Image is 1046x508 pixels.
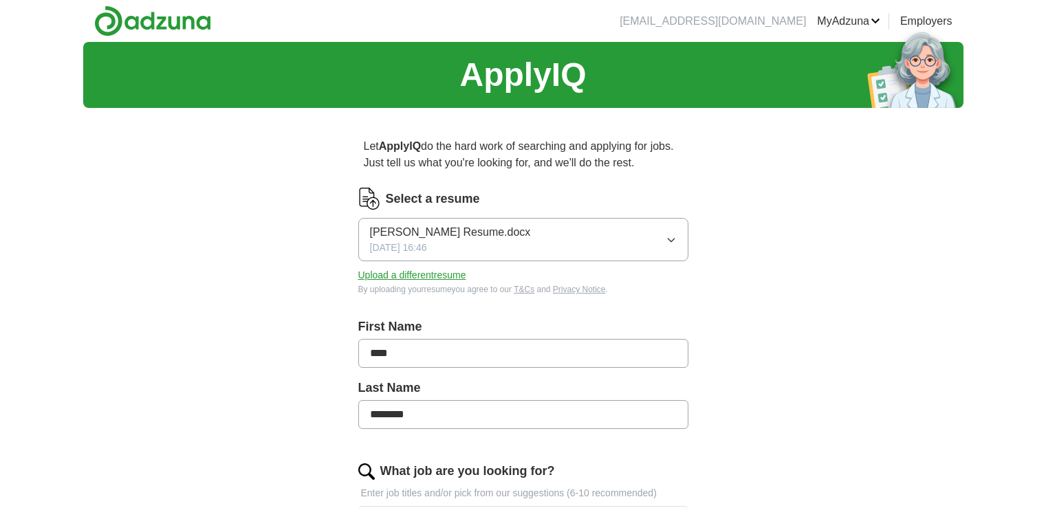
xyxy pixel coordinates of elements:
label: Last Name [358,379,688,397]
label: First Name [358,318,688,336]
a: MyAdzuna [817,13,880,30]
li: [EMAIL_ADDRESS][DOMAIN_NAME] [620,13,806,30]
p: Enter job titles and/or pick from our suggestions (6-10 recommended) [358,486,688,500]
a: T&Cs [514,285,534,294]
button: Upload a differentresume [358,268,466,283]
h1: ApplyIQ [459,50,586,100]
img: search.png [358,463,375,480]
img: Adzuna logo [94,5,211,36]
span: [PERSON_NAME] Resume.docx [370,224,531,241]
p: Let do the hard work of searching and applying for jobs. Just tell us what you're looking for, an... [358,133,688,177]
a: Privacy Notice [553,285,606,294]
strong: ApplyIQ [379,140,421,152]
div: By uploading your resume you agree to our and . [358,283,688,296]
label: Select a resume [386,190,480,208]
a: Employers [900,13,952,30]
button: [PERSON_NAME] Resume.docx[DATE] 16:46 [358,218,688,261]
label: What job are you looking for? [380,462,555,481]
span: [DATE] 16:46 [370,241,427,255]
img: CV Icon [358,188,380,210]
